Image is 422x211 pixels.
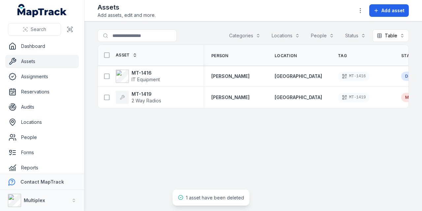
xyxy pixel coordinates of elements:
a: [GEOGRAPHIC_DATA] [275,94,322,101]
strong: MT-1419 [132,91,161,97]
a: [PERSON_NAME] [211,73,250,80]
span: Tag [338,53,347,58]
a: Assignments [5,70,79,83]
span: Location [275,53,297,58]
a: MT-1416IT Equipment [116,70,160,83]
span: Add asset [381,7,405,14]
button: Locations [267,29,304,42]
strong: Multiplex [24,197,45,203]
a: Forms [5,146,79,159]
h2: Assets [98,3,156,12]
a: Audits [5,100,79,114]
strong: Contact MapTrack [20,179,64,185]
button: Status [341,29,370,42]
span: 2 Way Radios [132,98,161,103]
a: Reservations [5,85,79,98]
a: MT-14192 Way Radios [116,91,161,104]
span: [GEOGRAPHIC_DATA] [275,73,322,79]
button: Table [373,29,409,42]
span: 1 asset have been deleted [186,195,244,200]
div: MT-1419 [338,93,370,102]
a: Assets [5,55,79,68]
span: IT Equipment [132,77,160,82]
a: [GEOGRAPHIC_DATA] [275,73,322,80]
span: Status [401,53,418,58]
button: Categories [225,29,265,42]
a: Dashboard [5,40,79,53]
a: MapTrack [17,4,67,17]
a: Reports [5,161,79,174]
strong: MT-1416 [132,70,160,76]
a: Locations [5,116,79,129]
a: Asset [116,53,137,58]
a: People [5,131,79,144]
span: Person [211,53,228,58]
a: [PERSON_NAME] [211,94,250,101]
span: Add assets, edit and more. [98,12,156,18]
button: Search [8,23,61,36]
span: [GEOGRAPHIC_DATA] [275,94,322,100]
button: People [307,29,338,42]
span: Search [31,26,46,33]
span: Asset [116,53,130,58]
button: Add asset [369,4,409,17]
div: MT-1416 [338,72,370,81]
